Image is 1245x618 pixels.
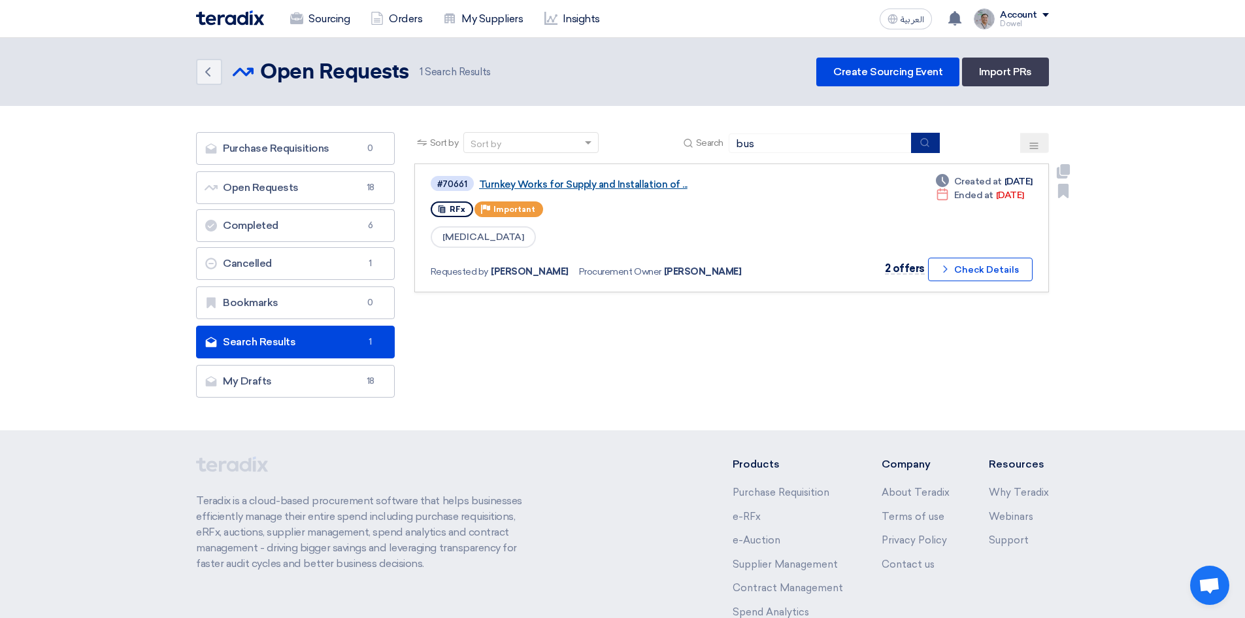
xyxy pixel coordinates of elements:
span: [PERSON_NAME] [491,265,569,279]
span: 18 [363,375,378,388]
a: Search Results1 [196,326,395,358]
a: Spend Analytics [733,606,809,618]
a: Import PRs [962,58,1049,86]
span: 1 [363,335,378,349]
a: e-Auction [733,534,780,546]
a: Contract Management [733,582,843,594]
span: 0 [363,142,378,155]
a: Insights [534,5,610,33]
div: [DATE] [936,188,1024,202]
span: 6 [363,219,378,232]
span: [PERSON_NAME] [664,265,742,279]
a: Open chat [1190,566,1229,605]
img: Teradix logo [196,10,264,26]
a: Support [989,534,1029,546]
img: IMG_1753965247717.jpg [974,9,995,29]
input: Search by title or reference number [729,133,912,153]
a: Why Teradix [989,487,1049,498]
span: RFx [450,205,465,214]
span: Created at [954,175,1002,188]
span: 18 [363,181,378,194]
a: Cancelled1 [196,247,395,280]
button: Check Details [928,258,1033,281]
span: 0 [363,296,378,309]
a: Terms of use [882,511,944,523]
a: Supplier Management [733,558,838,570]
a: My Drafts18 [196,365,395,398]
a: Create Sourcing Event [816,58,959,86]
span: Search Results [420,65,491,80]
a: Turnkey Works for Supply and Installation of ... [479,179,806,190]
a: Completed6 [196,209,395,242]
a: Purchase Requisitions0 [196,132,395,165]
span: Sort by [430,136,459,150]
span: العربية [901,15,924,24]
span: Procurement Owner [579,265,661,279]
span: [MEDICAL_DATA] [431,226,536,248]
a: Purchase Requisition [733,487,829,498]
li: Company [882,456,950,472]
span: 1 [363,257,378,270]
div: Account [1000,10,1037,21]
a: Sourcing [280,5,360,33]
span: Ended at [954,188,993,202]
a: e-RFx [733,511,761,523]
p: Teradix is a cloud-based procurement software that helps businesses efficiently manage their enti... [196,493,537,572]
a: Privacy Policy [882,534,947,546]
div: Sort by [471,137,501,151]
span: Search [696,136,723,150]
a: Contact us [882,558,935,570]
a: Webinars [989,511,1033,523]
li: Products [733,456,843,472]
h2: Open Requests [260,60,409,86]
button: العربية [880,9,932,29]
li: Resources [989,456,1049,472]
div: Dowel [1000,20,1049,27]
div: [DATE] [936,175,1033,188]
div: #70661 [437,180,467,188]
span: Requested by [431,265,488,279]
span: Important [493,205,535,214]
span: 1 [420,66,423,78]
span: 2 offers [885,262,925,275]
a: My Suppliers [433,5,533,33]
a: Orders [360,5,433,33]
a: About Teradix [882,487,950,498]
a: Bookmarks0 [196,286,395,319]
a: Open Requests18 [196,171,395,204]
